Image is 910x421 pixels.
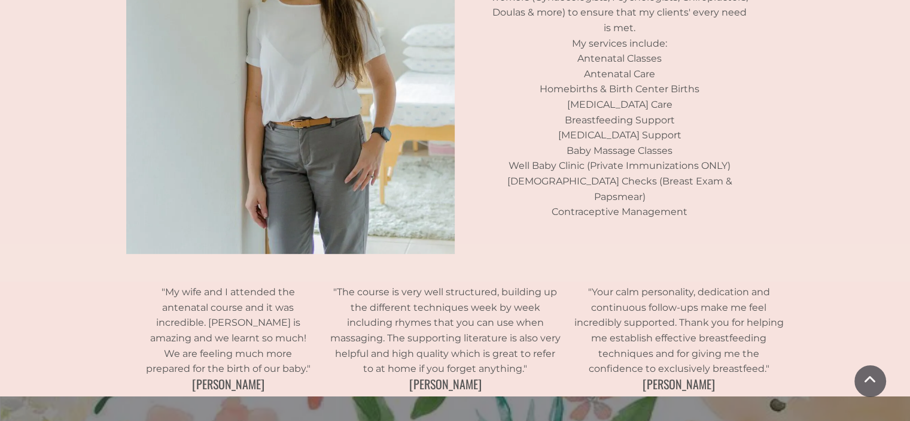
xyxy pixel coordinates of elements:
[488,113,751,128] p: Breastfeeding Support
[488,174,751,204] p: [DEMOGRAPHIC_DATA] Checks (Breast Exam & Papsmear)
[488,204,751,220] p: Contraceptive Management
[488,158,751,174] p: Well Baby Clinic (Private Immunizations ONLY)
[192,375,264,393] span: [PERSON_NAME]
[643,375,715,393] span: [PERSON_NAME]
[141,284,315,377] p: "My wife and I attended the antenatal course and it was incredible. [PERSON_NAME] is amazing and ...
[488,66,751,82] p: Antenatal Care
[488,128,751,143] p: [MEDICAL_DATA] Support
[574,284,784,377] p: "Your calm personality, dedication and continuous follow-ups make me feel incredibly supported. T...
[854,365,886,397] a: Scroll To Top
[409,375,482,393] span: [PERSON_NAME]
[488,97,751,113] p: [MEDICAL_DATA] Care
[330,284,561,377] p: "The course is very well structured, building up the different techniques week by week including ...
[488,36,751,52] p: My services include:
[488,81,751,97] p: Homebirths & Birth Center Births
[488,143,751,159] p: Baby Massage Classes
[488,51,751,66] p: Antenatal Classes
